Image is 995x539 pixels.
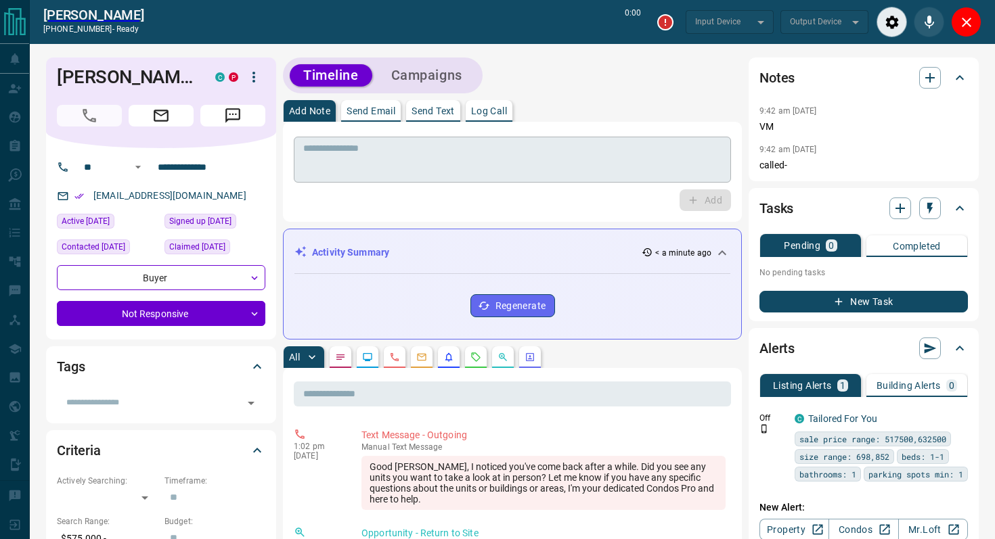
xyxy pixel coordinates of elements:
[57,440,101,461] h2: Criteria
[470,294,555,317] button: Regenerate
[290,64,372,87] button: Timeline
[389,352,400,362] svg: Calls
[57,515,158,528] p: Search Range:
[57,356,85,377] h2: Tags
[43,23,144,35] p: [PHONE_NUMBER] -
[229,72,238,82] div: property.ca
[335,352,346,362] svg: Notes
[294,451,341,461] p: [DATE]
[759,424,769,433] svg: Push Notification Only
[759,120,968,134] p: VM
[799,450,889,463] span: size range: 698,852
[655,247,711,259] p: < a minute ago
[289,106,330,116] p: Add Note
[470,352,481,362] svg: Requests
[362,352,373,362] svg: Lead Browsing Activity
[759,337,795,359] h2: Alerts
[625,7,641,37] p: 0:00
[57,475,158,487] p: Actively Searching:
[808,413,877,424] a: Tailored For You
[893,241,941,251] p: Completed
[759,106,817,116] p: 9:42 am [DATE]
[57,66,195,88] h1: [PERSON_NAME]
[116,24,139,34] span: ready
[795,414,804,423] div: condos.ca
[169,240,225,254] span: Claimed [DATE]
[347,106,395,116] p: Send Email
[877,381,941,390] p: Building Alerts
[759,291,968,312] button: New Task
[759,192,968,225] div: Tasks
[902,450,944,463] span: beds: 1-1
[828,241,834,250] p: 0
[759,412,787,424] p: Off
[57,239,158,258] div: Fri Oct 10 2025
[62,214,110,228] span: Active [DATE]
[759,332,968,365] div: Alerts
[412,106,455,116] p: Send Text
[215,72,225,82] div: condos.ca
[294,442,341,451] p: 1:02 pm
[868,467,963,481] span: parking spots min: 1
[43,7,144,23] a: [PERSON_NAME]
[294,240,730,265] div: Activity Summary< a minute ago
[62,240,125,254] span: Contacted [DATE]
[130,159,146,175] button: Open
[799,432,946,446] span: sale price range: 517500,632500
[378,64,476,87] button: Campaigns
[361,428,726,442] p: Text Message - Outgoing
[57,350,265,383] div: Tags
[129,105,194,126] span: Email
[57,301,265,326] div: Not Responsive
[525,352,535,362] svg: Agent Actions
[759,145,817,154] p: 9:42 am [DATE]
[840,381,845,390] p: 1
[759,67,795,89] h2: Notes
[164,475,265,487] p: Timeframe:
[164,515,265,528] p: Budget:
[57,434,265,467] div: Criteria
[914,7,944,37] div: Mute
[361,456,726,510] div: Good [PERSON_NAME], I noticed you've come back after a while. Did you see any units you want to t...
[57,265,265,290] div: Buyer
[949,381,954,390] p: 0
[74,191,84,201] svg: Email Verified
[951,7,981,37] div: Close
[289,352,300,362] p: All
[57,105,122,126] span: Call
[93,190,246,201] a: [EMAIL_ADDRESS][DOMAIN_NAME]
[471,106,507,116] p: Log Call
[759,158,968,172] p: called-
[164,239,265,258] div: Mon Jun 12 2023
[497,352,508,362] svg: Opportunities
[443,352,454,362] svg: Listing Alerts
[361,442,390,452] span: manual
[877,7,907,37] div: Audio Settings
[312,245,389,260] p: Activity Summary
[416,352,427,362] svg: Emails
[169,214,231,228] span: Signed up [DATE]
[57,214,158,233] div: Thu Oct 09 2025
[759,262,968,283] p: No pending tasks
[200,105,265,126] span: Message
[773,381,832,390] p: Listing Alerts
[759,197,793,219] h2: Tasks
[164,214,265,233] div: Mon Jun 12 2023
[784,241,820,250] p: Pending
[242,394,261,413] button: Open
[361,442,726,452] p: Text Message
[799,467,856,481] span: bathrooms: 1
[759,62,968,94] div: Notes
[759,500,968,515] p: New Alert:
